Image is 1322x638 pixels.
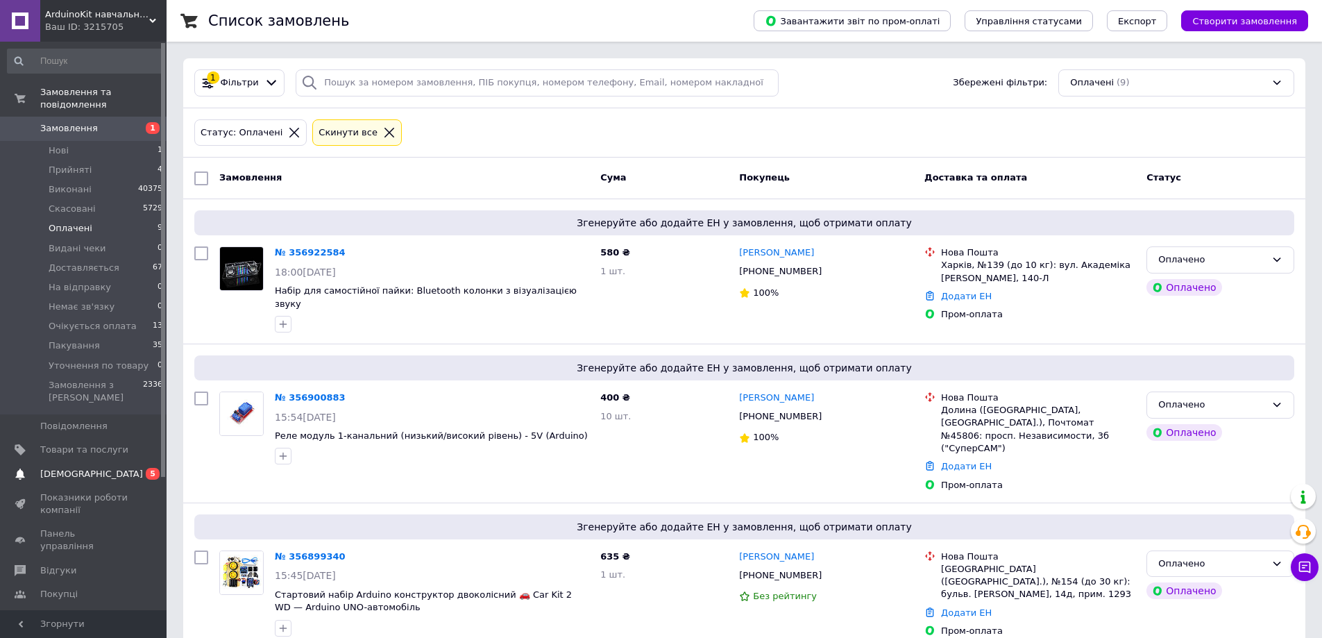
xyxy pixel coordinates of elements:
span: 635 ₴ [600,551,630,562]
span: Покупці [40,588,78,601]
div: Оплачено [1158,557,1266,571]
input: Пошук за номером замовлення, ПІБ покупця, номером телефону, Email, номером накладної [296,69,779,96]
div: Оплачено [1158,398,1266,412]
span: Немає зв'язку [49,301,115,313]
a: [PERSON_NAME] [739,551,814,564]
span: [PHONE_NUMBER] [739,266,822,276]
span: Нові [49,144,69,157]
span: Статус [1146,172,1181,183]
span: Покупець [739,172,790,183]
a: Фото товару [219,551,264,595]
span: 4 [158,164,162,176]
span: 100% [753,287,779,298]
span: 18:00[DATE] [275,267,336,278]
div: Пром-оплата [941,625,1135,637]
span: Показники роботи компанії [40,492,128,517]
span: Створити замовлення [1192,16,1297,26]
button: Завантажити звіт по пром-оплаті [754,10,951,31]
div: Пром-оплата [941,308,1135,321]
span: 1 [146,122,160,134]
span: 10 шт. [600,411,631,421]
a: № 356899340 [275,551,346,562]
div: Долина ([GEOGRAPHIC_DATA], [GEOGRAPHIC_DATA].), Почтомат №45806: просп. Независимости, 3б ("Супер... [941,404,1135,455]
a: Реле модуль 1-канальний (низький/високий рівень) - 5V (Arduino) [275,430,588,441]
button: Створити замовлення [1181,10,1308,31]
span: Пакування [49,339,100,352]
a: Створити замовлення [1167,15,1308,26]
span: Панель управління [40,528,128,553]
div: 1 [207,72,219,84]
div: [GEOGRAPHIC_DATA] ([GEOGRAPHIC_DATA].), №154 (до 30 кг): бульв. [PERSON_NAME], 14д, прим. 1293 [941,563,1135,601]
span: Експорт [1118,16,1157,26]
span: Прийняті [49,164,92,176]
span: 400 ₴ [600,392,630,403]
span: 1 шт. [600,569,625,580]
img: Фото товару [220,551,263,594]
h1: Список замовлень [208,12,349,29]
span: 0 [158,281,162,294]
span: Без рейтингу [753,591,817,601]
span: Згенеруйте або додайте ЕН у замовлення, щоб отримати оплату [200,520,1289,534]
span: 15:54[DATE] [275,412,336,423]
span: Оплачені [1070,76,1114,90]
span: Фільтри [221,76,259,90]
span: 580 ₴ [600,247,630,258]
span: 0 [158,301,162,313]
span: На відправку [49,281,111,294]
span: Очікується оплата [49,320,137,333]
span: 9 [158,222,162,235]
span: 0 [158,242,162,255]
div: Нова Пошта [941,551,1135,563]
div: Пром-оплата [941,479,1135,492]
span: Доставляється [49,262,119,274]
a: Додати ЕН [941,607,992,618]
button: Чат з покупцем [1291,553,1319,581]
a: № 356922584 [275,247,346,258]
a: [PERSON_NAME] [739,392,814,405]
div: Cкинути все [316,126,380,140]
img: Фото товару [220,392,263,435]
span: Виконані [49,183,92,196]
span: Замовлення [40,122,98,135]
a: Фото товару [219,246,264,291]
span: Товари та послуги [40,444,128,456]
span: 1 шт. [600,266,625,276]
span: 67 [153,262,162,274]
input: Пошук [7,49,164,74]
span: Замовлення [219,172,282,183]
span: Згенеруйте або додайте ЕН у замовлення, щоб отримати оплату [200,361,1289,375]
a: Додати ЕН [941,291,992,301]
span: 5 [146,468,160,480]
div: Оплачено [1146,279,1221,296]
span: Скасовані [49,203,96,215]
span: 5729 [143,203,162,215]
span: 40375 [138,183,162,196]
span: 15:45[DATE] [275,570,336,581]
div: Ваш ID: 3215705 [45,21,167,33]
span: Збережені фільтри: [953,76,1047,90]
span: ArduinoKit навчальні набори робототехніки [45,8,149,21]
span: [DEMOGRAPHIC_DATA] [40,468,143,480]
span: Відгуки [40,564,76,577]
span: (9) [1117,77,1129,87]
a: Фото товару [219,392,264,436]
span: Замовлення та повідомлення [40,86,167,111]
a: Стартовий набір Arduino конструктор двоколісний 🚗 Car Kit 2 WD — Arduino UNO-автомобіль [275,589,572,613]
div: Оплачено [1146,582,1221,599]
span: Уточнення по товару [49,360,149,372]
div: Нова Пошта [941,246,1135,259]
button: Експорт [1107,10,1168,31]
span: 0 [158,360,162,372]
a: № 356900883 [275,392,346,403]
span: Оплачені [49,222,92,235]
div: Нова Пошта [941,392,1135,404]
span: Повідомлення [40,420,108,433]
span: 13 [153,320,162,333]
a: [PERSON_NAME] [739,246,814,260]
span: 35 [153,339,162,352]
a: Набір для самостійної пайки: Bluetooth колонки з візуалізацією звуку [275,285,577,309]
span: 2336 [143,379,162,404]
div: Харків, №139 (до 10 кг): вул. Академіка [PERSON_NAME], 140-Л [941,259,1135,284]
